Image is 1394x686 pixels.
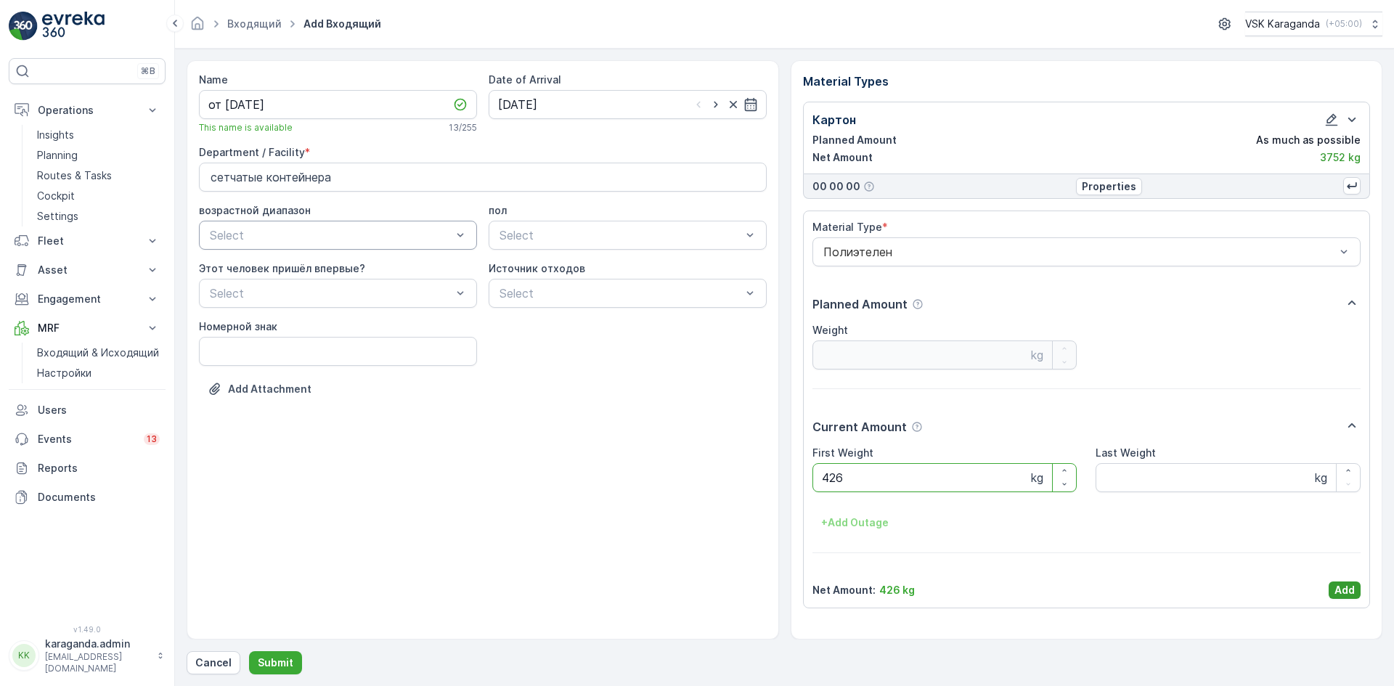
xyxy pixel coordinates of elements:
[31,166,166,186] a: Routes & Tasks
[812,133,897,147] p: Planned Amount
[1076,178,1142,195] button: Properties
[38,321,136,335] p: MRF
[489,90,767,119] input: dd/mm/yyyy
[37,128,74,142] p: Insights
[500,285,741,302] p: Select
[9,226,166,256] button: Fleet
[195,656,232,670] p: Cancel
[812,324,848,336] label: Weight
[1031,469,1043,486] p: kg
[1256,133,1361,147] p: As much as possible
[199,73,228,86] label: Name
[863,181,875,192] div: Help Tooltip Icon
[37,366,91,380] p: Настройки
[199,377,320,401] button: Upload File
[37,189,75,203] p: Cockpit
[803,73,1371,90] p: Material Types
[812,418,907,436] p: Current Amount
[211,168,331,186] p: сетчатыe контейнера
[1320,150,1361,165] p: 3752 kg
[812,221,882,233] label: Material Type
[912,298,924,310] div: Help Tooltip Icon
[199,145,767,160] p: Department / Facility
[228,382,311,396] p: Add Attachment
[812,295,908,313] p: Planned Amount
[9,425,166,454] a: Events13
[258,656,293,670] p: Submit
[37,168,112,183] p: Routes & Tasks
[210,226,452,244] p: Select
[821,515,889,530] p: + Add Outage
[812,446,873,459] label: First Weight
[1315,469,1327,486] p: kg
[38,403,160,417] p: Users
[1329,581,1361,599] button: Add
[9,285,166,314] button: Engagement
[199,320,277,332] label: Номерной знак
[199,122,293,134] span: This name is available
[31,125,166,145] a: Insights
[301,17,384,31] span: Add Входящий
[249,651,302,674] button: Submit
[45,637,150,651] p: karaganda.admin
[9,96,166,125] button: Operations
[812,511,897,534] button: +Add Outage
[189,21,205,33] a: Homepage
[31,145,166,166] a: Planning
[9,625,166,634] span: v 1.49.0
[12,644,36,667] div: KK
[38,292,136,306] p: Engagement
[199,163,767,192] button: сетчатыe контейнера
[199,262,365,274] label: Этот человек пришёл впервые?
[31,343,166,363] a: Входящий & Исходящий
[449,122,477,134] p: 13 / 255
[9,637,166,674] button: KKkaraganda.admin[EMAIL_ADDRESS][DOMAIN_NAME]
[147,433,157,445] p: 13
[911,421,923,433] div: Help Tooltip Icon
[812,150,873,165] p: Net Amount
[812,111,856,128] p: Картон
[1082,179,1136,194] p: Properties
[489,204,507,216] label: пол
[9,483,166,512] a: Documents
[37,148,78,163] p: Planning
[199,204,311,216] label: возрастной диапазон
[1245,17,1320,31] p: VSK Karaganda
[38,490,160,505] p: Documents
[489,73,561,86] label: Date of Arrival
[38,263,136,277] p: Asset
[37,346,159,360] p: Входящий & Исходящий
[489,262,585,274] label: Источник отходов
[210,285,452,302] p: Select
[812,179,860,194] p: 00 00 00
[1245,12,1382,36] button: VSK Karaganda(+05:00)
[9,396,166,425] a: Users
[1031,346,1043,364] p: kg
[9,314,166,343] button: MRF
[141,65,155,77] p: ⌘B
[38,461,160,475] p: Reports
[1096,446,1156,459] label: Last Weight
[42,12,105,41] img: logo_light-DOdMpM7g.png
[31,206,166,226] a: Settings
[879,583,915,597] p: 426 kg
[187,651,240,674] button: Cancel
[31,186,166,206] a: Cockpit
[38,234,136,248] p: Fleet
[31,363,166,383] a: Настройки
[38,103,136,118] p: Operations
[500,226,741,244] p: Select
[38,432,135,446] p: Events
[227,17,282,30] a: Входящий
[9,12,38,41] img: logo
[37,209,78,224] p: Settings
[1326,18,1362,30] p: ( +05:00 )
[45,651,150,674] p: [EMAIL_ADDRESS][DOMAIN_NAME]
[9,256,166,285] button: Asset
[1334,583,1355,597] p: Add
[9,454,166,483] a: Reports
[812,583,876,597] p: Net Amount :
